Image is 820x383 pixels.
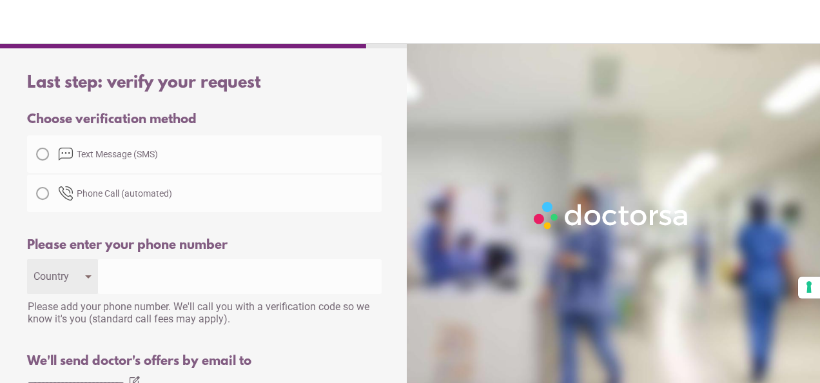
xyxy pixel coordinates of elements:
[27,74,382,93] div: Last step: verify your request
[34,270,72,282] div: Country
[27,354,382,369] div: We'll send doctor's offers by email to
[798,277,820,299] button: Your consent preferences for tracking technologies
[27,112,382,127] div: Choose verification method
[77,149,158,159] span: Text Message (SMS)
[27,294,382,325] div: Please add your phone number. We'll call you with a verification code so we know it's you (standa...
[77,188,172,199] span: Phone Call (automated)
[58,146,73,162] img: email
[529,197,693,234] img: Logo-Doctorsa-trans-White-partial-flat.png
[58,186,73,201] img: phone
[27,238,382,253] div: Please enter your phone number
